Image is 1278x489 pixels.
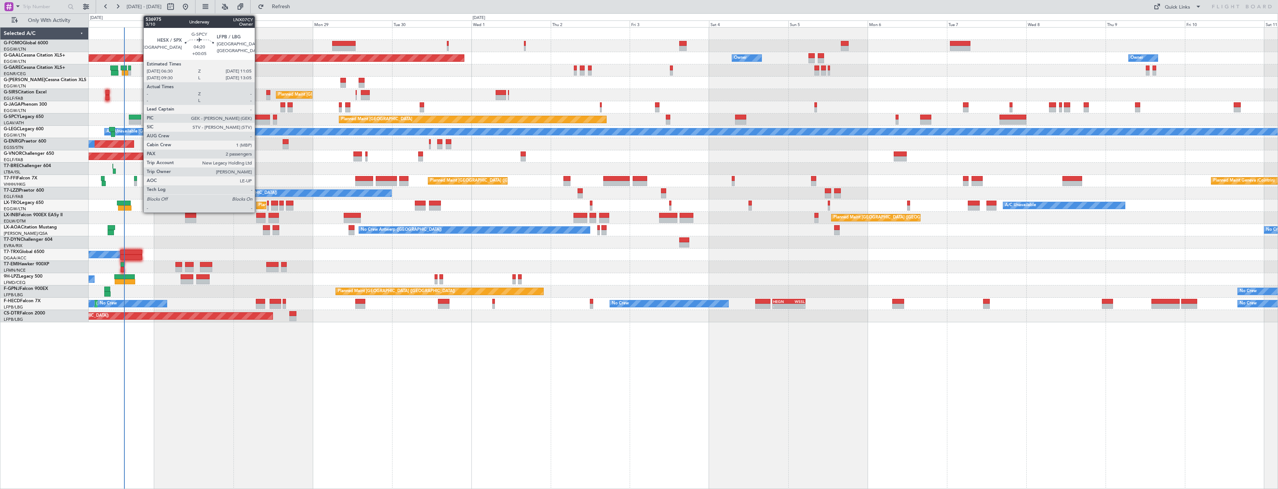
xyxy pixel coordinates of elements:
[4,274,19,279] span: 9H-LPZ
[4,225,57,230] a: LX-AOACitation Mustang
[4,151,54,156] a: G-VNORChallenger 650
[1185,20,1264,27] div: Fri 10
[4,115,44,119] a: G-SPCYLegacy 650
[4,41,48,45] a: G-FOMOGlobal 6000
[254,1,299,13] button: Refresh
[868,20,947,27] div: Mon 6
[4,164,19,168] span: T7-BRE
[4,311,45,316] a: CS-DTRFalcon 2000
[4,299,41,303] a: F-HECDFalcon 7X
[4,274,42,279] a: 9H-LPZLegacy 500
[4,78,86,82] a: G-[PERSON_NAME]Cessna Citation XLS
[4,213,18,217] span: LX-INB
[4,139,46,144] a: G-ENRGPraetor 600
[833,212,951,223] div: Planned Maint [GEOGRAPHIC_DATA] ([GEOGRAPHIC_DATA])
[154,20,233,27] div: Sat 27
[1165,4,1190,11] div: Quick Links
[4,139,21,144] span: G-ENRG
[313,20,392,27] div: Mon 29
[4,262,18,266] span: T7-EMI
[341,114,412,125] div: Planned Maint [GEOGRAPHIC_DATA]
[156,188,277,199] div: A/C Unavailable [GEOGRAPHIC_DATA] ([GEOGRAPHIC_DATA])
[106,126,228,137] div: A/C Unavailable [GEOGRAPHIC_DATA] ([GEOGRAPHIC_DATA])
[4,182,26,187] a: VHHH/HKG
[4,157,23,163] a: EGLF/FAB
[612,298,629,309] div: No Crew
[1240,286,1257,297] div: No Crew
[4,102,21,107] span: G-JAGA
[4,237,53,242] a: T7-DYNChallenger 604
[630,20,709,27] div: Fri 3
[4,213,63,217] a: LX-INBFalcon 900EX EASy II
[1026,20,1106,27] div: Wed 8
[4,164,51,168] a: T7-BREChallenger 604
[4,127,20,131] span: G-LEGC
[4,268,26,273] a: LFMN/NCE
[773,299,789,304] div: HEGN
[4,108,26,114] a: EGGW/LTN
[4,201,20,205] span: LX-TRO
[4,304,23,310] a: LFPB/LBG
[4,96,23,101] a: EGLF/FAB
[4,225,21,230] span: LX-AOA
[100,298,117,309] div: No Crew
[4,65,21,70] span: G-GARE
[4,188,19,193] span: T7-LZZI
[773,304,789,309] div: -
[4,90,18,95] span: G-SIRS
[789,299,804,304] div: WSSL
[430,175,547,186] div: Planned Maint [GEOGRAPHIC_DATA] ([GEOGRAPHIC_DATA])
[233,20,313,27] div: Sun 28
[4,317,23,322] a: LFPB/LBG
[90,15,103,21] div: [DATE]
[4,237,20,242] span: T7-DYN
[1213,175,1275,186] div: Planned Maint Geneva (Cointrin)
[4,115,20,119] span: G-SPCY
[4,231,48,236] a: [PERSON_NAME]/QSA
[4,78,45,82] span: G-[PERSON_NAME]
[471,20,551,27] div: Wed 1
[709,20,788,27] div: Sat 4
[4,65,65,70] a: G-GARECessna Citation XLS+
[4,71,26,77] a: EGNR/CEG
[551,20,630,27] div: Thu 2
[1150,1,1205,13] button: Quick Links
[4,287,20,291] span: F-GPNJ
[4,53,21,58] span: G-GAAL
[75,20,154,27] div: Fri 26
[278,89,395,100] div: Planned Maint [GEOGRAPHIC_DATA] ([GEOGRAPHIC_DATA])
[4,206,26,212] a: EGGW/LTN
[4,287,48,291] a: F-GPNJFalcon 900EX
[788,20,868,27] div: Sun 5
[4,127,44,131] a: G-LEGCLegacy 600
[4,83,26,89] a: EGGW/LTN
[8,15,81,26] button: Only With Activity
[4,120,24,126] a: LGAV/ATH
[4,292,23,298] a: LFPB/LBG
[4,299,20,303] span: F-HECD
[258,200,376,211] div: Planned Maint [GEOGRAPHIC_DATA] ([GEOGRAPHIC_DATA])
[4,201,44,205] a: LX-TROLegacy 650
[361,224,442,236] div: No Crew Antwerp ([GEOGRAPHIC_DATA])
[23,1,66,12] input: Trip Number
[4,169,20,175] a: LTBA/ISL
[338,286,455,297] div: Planned Maint [GEOGRAPHIC_DATA] ([GEOGRAPHIC_DATA])
[947,20,1026,27] div: Tue 7
[4,151,22,156] span: G-VNOR
[4,218,26,224] a: EDLW/DTM
[4,59,26,64] a: EGGW/LTN
[4,176,17,180] span: T7-FFI
[4,311,20,316] span: CS-DTR
[4,250,44,254] a: T7-TRXGlobal 6500
[1005,200,1036,211] div: A/C Unavailable
[4,255,26,261] a: DGAA/ACC
[789,304,804,309] div: -
[1131,52,1143,64] div: Owner
[4,47,26,52] a: EGGW/LTN
[127,3,162,10] span: [DATE] - [DATE]
[734,52,747,64] div: Owner
[4,132,26,138] a: EGGW/LTN
[4,41,23,45] span: G-FOMO
[392,20,471,27] div: Tue 30
[1240,298,1257,309] div: No Crew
